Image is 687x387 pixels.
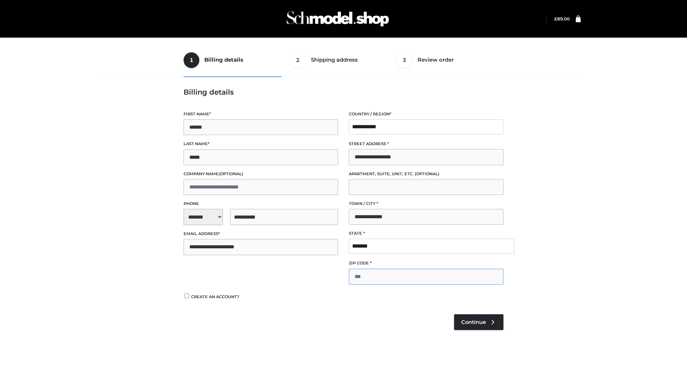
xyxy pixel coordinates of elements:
span: £ [554,16,557,21]
label: Phone [184,200,338,207]
img: Schmodel Admin 964 [284,5,391,33]
label: Company name [184,171,338,177]
a: Continue [454,314,503,330]
label: Street address [349,140,503,147]
label: Last name [184,140,338,147]
bdi: 89.00 [554,16,570,21]
label: First name [184,111,338,118]
span: (optional) [219,171,243,176]
span: Continue [461,319,486,325]
label: Town / City [349,200,503,207]
input: Create an account? [184,293,190,298]
span: (optional) [415,171,439,176]
label: State [349,230,503,237]
label: Country / Region [349,111,503,118]
a: £89.00 [554,16,570,21]
label: Email address [184,230,338,237]
h3: Billing details [184,88,503,96]
label: ZIP Code [349,260,503,267]
span: Create an account? [191,294,239,299]
label: Apartment, suite, unit, etc. [349,171,503,177]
